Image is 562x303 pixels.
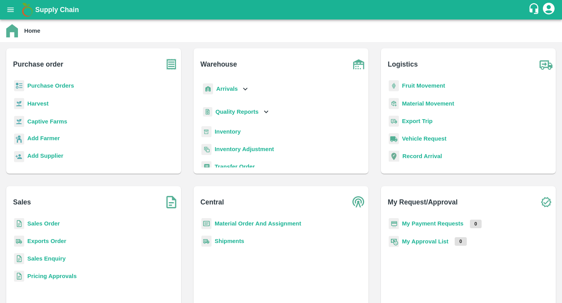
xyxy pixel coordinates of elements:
[402,220,464,227] a: My Payment Requests
[528,3,542,17] div: customer-support
[388,197,458,208] b: My Request/Approval
[35,4,528,15] a: Supply Chain
[215,238,244,244] a: Shipments
[216,86,238,92] b: Arrivals
[14,253,24,264] img: sales
[389,151,399,162] img: recordArrival
[14,151,24,162] img: supplier
[14,80,24,92] img: reciept
[27,238,66,244] a: Exports Order
[201,144,212,155] img: inventory
[27,118,67,125] a: Captive Farms
[35,6,79,14] b: Supply Chain
[24,28,40,34] b: Home
[402,83,445,89] a: Fruit Movement
[470,220,482,228] p: 0
[203,83,213,95] img: whArrival
[536,192,556,212] img: check
[201,218,212,229] img: centralMaterial
[389,236,399,247] img: approval
[14,98,24,109] img: harvest
[27,220,60,227] a: Sales Order
[203,107,212,117] img: qualityReport
[14,134,24,145] img: farmer
[542,2,556,18] div: account of current user
[201,80,250,98] div: Arrivals
[27,255,66,262] a: Sales Enquiry
[349,55,368,74] img: warehouse
[201,161,212,173] img: whTransfer
[402,136,446,142] a: Vehicle Request
[388,59,418,70] b: Logistics
[14,116,24,127] img: harvest
[27,153,63,159] b: Add Supplier
[2,1,20,19] button: open drawer
[215,146,274,152] a: Inventory Adjustment
[402,153,442,159] a: Record Arrival
[201,197,224,208] b: Central
[27,273,76,279] a: Pricing Approvals
[215,164,255,170] a: Transfer Order
[6,24,18,37] img: home
[215,129,241,135] a: Inventory
[349,192,368,212] img: central
[201,59,237,70] b: Warehouse
[402,100,454,107] a: Material Movement
[27,135,60,141] b: Add Farmer
[27,151,63,162] a: Add Supplier
[215,220,301,227] a: Material Order And Assignment
[389,98,399,109] img: material
[14,218,24,229] img: sales
[536,55,556,74] img: truck
[389,80,399,92] img: fruit
[402,238,448,245] a: My Approval List
[215,109,259,115] b: Quality Reports
[14,271,24,282] img: sales
[389,116,399,127] img: delivery
[389,218,399,229] img: payment
[201,104,270,120] div: Quality Reports
[162,55,181,74] img: purchase
[389,133,399,144] img: vehicle
[201,126,212,137] img: whInventory
[20,2,35,18] img: logo
[27,83,74,89] a: Purchase Orders
[13,197,31,208] b: Sales
[162,192,181,212] img: soSales
[27,134,60,144] a: Add Farmer
[455,237,467,246] p: 0
[14,236,24,247] img: shipments
[13,59,63,70] b: Purchase order
[27,100,48,107] a: Harvest
[402,118,432,124] a: Export Trip
[201,236,212,247] img: shipments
